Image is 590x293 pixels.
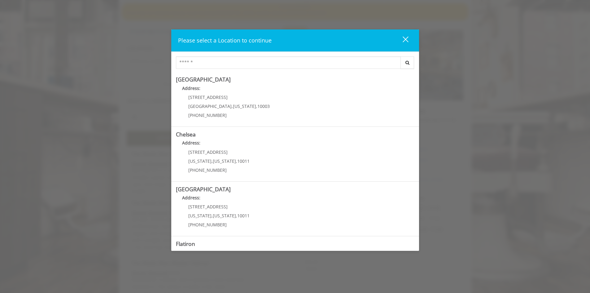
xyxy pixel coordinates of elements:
span: [US_STATE] [188,158,212,164]
button: close dialog [391,34,412,47]
span: [US_STATE] [233,103,256,109]
span: Please select a Location to continue [178,37,272,44]
span: [GEOGRAPHIC_DATA] [188,103,232,109]
span: [US_STATE] [213,213,236,219]
b: Flatiron [176,240,195,247]
span: 10003 [257,103,270,109]
span: 10011 [237,158,250,164]
span: [PHONE_NUMBER] [188,222,227,228]
i: Search button [404,60,411,65]
span: , [256,103,257,109]
span: [US_STATE] [213,158,236,164]
span: [STREET_ADDRESS] [188,149,228,155]
span: [STREET_ADDRESS] [188,204,228,210]
span: , [212,158,213,164]
b: Address: [182,140,200,146]
span: [US_STATE] [188,213,212,219]
span: [PHONE_NUMBER] [188,112,227,118]
span: 10011 [237,213,250,219]
b: Address: [182,195,200,201]
span: , [232,103,233,109]
div: Center Select [176,56,414,72]
input: Search Center [176,56,401,69]
b: [GEOGRAPHIC_DATA] [176,76,231,83]
b: [GEOGRAPHIC_DATA] [176,185,231,193]
span: [PHONE_NUMBER] [188,167,227,173]
span: , [212,213,213,219]
b: Address: [182,85,200,91]
span: , [236,213,237,219]
span: , [236,158,237,164]
span: [STREET_ADDRESS] [188,94,228,100]
b: Chelsea [176,131,196,138]
div: close dialog [396,36,408,45]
